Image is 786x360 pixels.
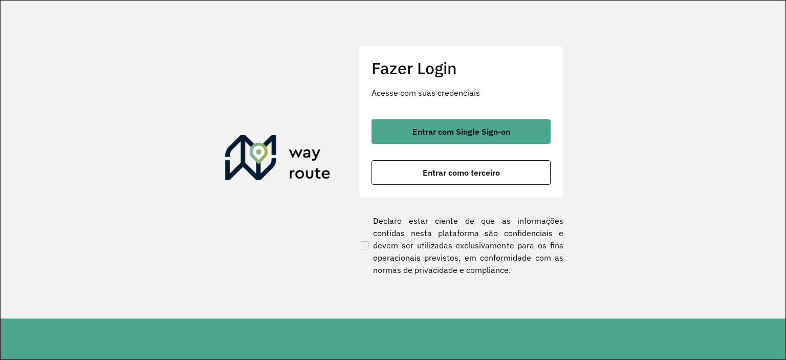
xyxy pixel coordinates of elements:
p: Acesse com suas credenciais [372,87,551,99]
button: button [372,119,551,144]
label: Declaro estar ciente de que as informações contidas nesta plataforma são confidenciais e devem se... [359,215,563,276]
span: Entrar como terceiro [423,168,500,177]
h2: Fazer Login [372,58,551,78]
button: button [372,160,551,185]
span: Entrar com Single Sign-on [412,128,510,136]
img: Roteirizador AmbevTech [225,135,331,184]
